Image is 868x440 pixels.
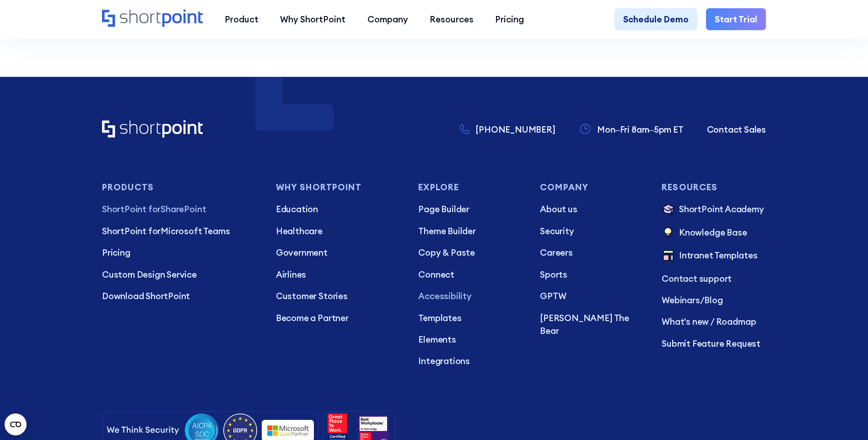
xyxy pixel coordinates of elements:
[102,225,259,237] a: ShortPoint forMicrosoft Teams
[102,290,259,302] a: Download ShortPoint
[707,123,766,136] a: Contact Sales
[225,13,259,26] div: Product
[540,203,644,215] a: About us
[276,290,401,302] a: Customer Stories
[615,8,697,30] a: Schedule Demo
[662,249,766,263] a: Intranet Templates
[662,295,700,306] a: Webinars
[276,225,401,237] a: Healthcare
[662,272,766,285] a: Contact support
[704,295,722,306] a: Blog
[102,203,259,215] a: ShortPoint forSharePoint
[418,182,523,192] h3: Explore
[102,182,259,192] h3: Products
[418,246,523,259] a: Copy & Paste
[662,226,766,240] a: Knowledge Base
[662,294,766,306] p: /
[706,8,766,30] a: Start Trial
[540,182,644,192] h3: Company
[102,10,203,28] a: Home
[276,182,401,192] h3: Why Shortpoint
[495,13,524,26] div: Pricing
[597,123,684,136] p: Mon–Fri 8am–5pm ET
[5,413,27,435] button: Open CMP widget
[280,13,345,26] div: Why ShortPoint
[418,225,523,237] a: Theme Builder
[276,268,401,281] a: Airlines
[475,123,555,136] p: [PHONE_NUMBER]
[419,8,484,30] a: Resources
[540,268,644,281] a: Sports
[662,203,766,217] a: ShortPoint Academy
[276,311,401,324] a: Become a Partner
[102,225,259,237] p: Microsoft Teams
[102,120,203,139] a: Home
[703,334,868,440] iframe: Chat Widget
[662,315,766,328] a: What's new / Roadmap
[102,225,161,236] span: ShortPoint for
[418,203,523,215] a: Page Builder
[679,203,764,217] p: ShortPoint Academy
[356,8,419,30] a: Company
[367,13,408,26] div: Company
[418,333,523,346] a: Elements
[540,246,644,259] a: Careers
[214,8,269,30] a: Product
[679,249,758,263] p: Intranet Templates
[270,8,356,30] a: Why ShortPoint
[102,204,161,215] span: ShortPoint for
[276,246,401,259] a: Government
[662,337,766,350] a: Submit Feature Request
[418,268,523,281] a: Connect
[418,354,523,367] a: Integrations
[540,290,644,302] a: GPTW
[679,226,747,240] p: Knowledge Base
[485,8,535,30] a: Pricing
[276,203,401,215] a: Education
[102,246,259,259] a: Pricing
[662,182,766,192] h3: Resources
[540,311,644,338] a: [PERSON_NAME] The Bear
[418,290,523,302] a: Accessibility
[430,13,474,26] div: Resources
[418,311,523,324] a: Templates
[102,203,259,215] p: SharePoint
[460,123,555,136] a: [PHONE_NUMBER]
[540,225,644,237] a: Security
[102,268,259,281] a: Custom Design Service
